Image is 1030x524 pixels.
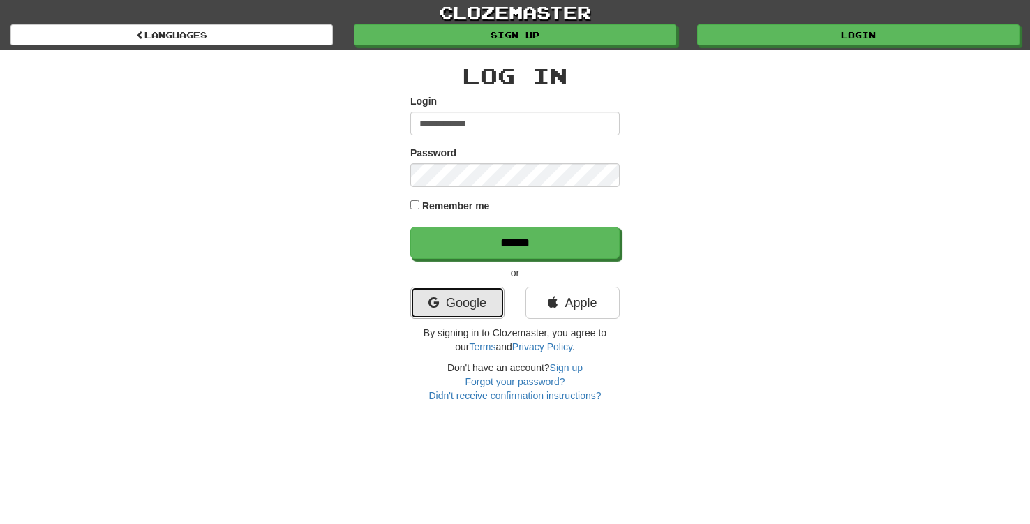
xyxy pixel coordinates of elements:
a: Google [410,287,505,319]
a: Privacy Policy [512,341,572,352]
a: Languages [10,24,333,45]
div: Don't have an account? [410,361,620,403]
a: Apple [525,287,620,319]
a: Didn't receive confirmation instructions? [428,390,601,401]
a: Forgot your password? [465,376,565,387]
a: Sign up [550,362,583,373]
a: Terms [469,341,495,352]
p: By signing in to Clozemaster, you agree to our and . [410,326,620,354]
label: Remember me [422,199,490,213]
a: Login [697,24,1020,45]
label: Login [410,94,437,108]
label: Password [410,146,456,160]
p: or [410,266,620,280]
h2: Log In [410,64,620,87]
a: Sign up [354,24,676,45]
